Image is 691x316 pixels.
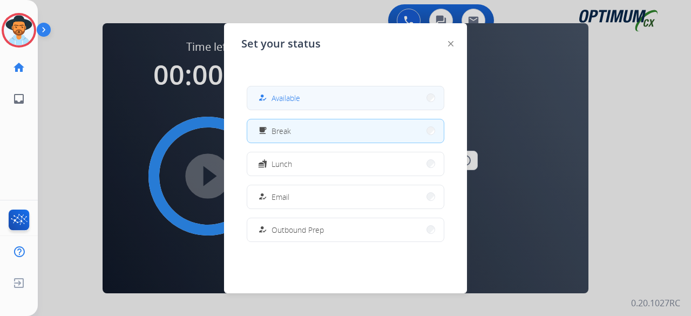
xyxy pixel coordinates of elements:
[631,297,680,310] p: 0.20.1027RC
[247,185,444,209] button: Email
[247,86,444,110] button: Available
[272,92,300,104] span: Available
[4,15,34,45] img: avatar
[241,36,321,51] span: Set your status
[258,159,267,169] mat-icon: fastfood
[272,191,289,203] span: Email
[272,158,292,170] span: Lunch
[247,152,444,176] button: Lunch
[258,93,267,103] mat-icon: how_to_reg
[247,119,444,143] button: Break
[272,224,324,236] span: Outbound Prep
[448,41,453,46] img: close-button
[272,125,291,137] span: Break
[247,218,444,241] button: Outbound Prep
[258,126,267,136] mat-icon: free_breakfast
[12,61,25,74] mat-icon: home
[258,225,267,234] mat-icon: how_to_reg
[12,92,25,105] mat-icon: inbox
[258,192,267,201] mat-icon: how_to_reg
